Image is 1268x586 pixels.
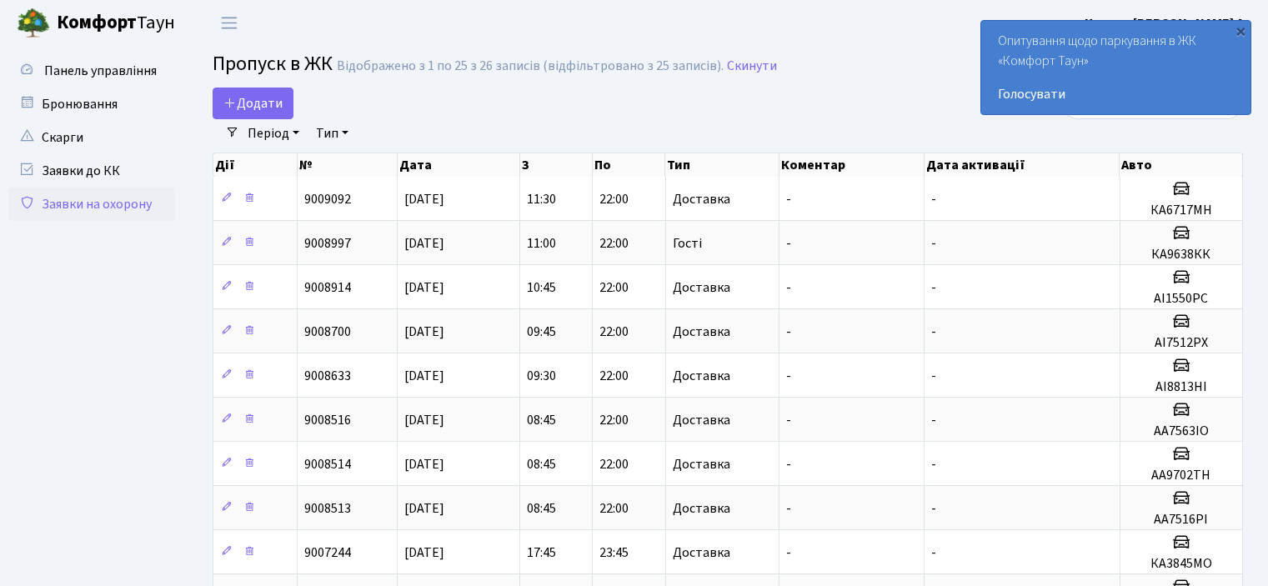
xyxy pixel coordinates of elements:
span: [DATE] [404,411,444,429]
a: Додати [213,88,293,119]
div: Відображено з 1 по 25 з 26 записів (відфільтровано з 25 записів). [337,58,724,74]
span: 9008516 [304,411,351,429]
a: Скинути [727,58,777,74]
h5: АІ1550РС [1127,291,1236,307]
span: Доставка [673,546,730,559]
span: - [931,234,936,253]
span: 9008700 [304,323,351,341]
span: 11:30 [527,190,556,208]
h5: АІ7512РХ [1127,335,1236,351]
span: 22:00 [599,190,629,208]
span: 11:00 [527,234,556,253]
th: Дата [398,153,520,177]
h5: АА7563ІО [1127,423,1236,439]
a: Заявки на охорону [8,188,175,221]
span: - [786,411,791,429]
a: Панель управління [8,54,175,88]
span: Панель управління [44,62,157,80]
a: Голосувати [998,84,1234,104]
span: 23:45 [599,543,629,562]
span: - [786,543,791,562]
span: Доставка [673,369,730,383]
span: - [786,234,791,253]
span: 22:00 [599,367,629,385]
span: Доставка [673,502,730,515]
span: - [786,190,791,208]
h5: АА7516РІ [1127,512,1236,528]
h5: КА6717МН [1127,203,1236,218]
span: 17:45 [527,543,556,562]
span: 08:45 [527,455,556,473]
div: Опитування щодо паркування в ЖК «Комфорт Таун» [981,21,1250,114]
span: Доставка [673,458,730,471]
span: 22:00 [599,234,629,253]
span: 09:45 [527,323,556,341]
th: З [520,153,593,177]
span: Гості [673,237,702,250]
a: Бронювання [8,88,175,121]
span: 9007244 [304,543,351,562]
span: 09:30 [527,367,556,385]
span: [DATE] [404,190,444,208]
span: - [931,411,936,429]
span: - [931,367,936,385]
th: Дії [213,153,298,177]
th: Тип [665,153,779,177]
h5: АА9702ТН [1127,468,1236,483]
span: - [931,323,936,341]
span: 22:00 [599,323,629,341]
span: - [786,278,791,297]
span: - [786,367,791,385]
span: 22:00 [599,278,629,297]
span: - [931,190,936,208]
span: - [786,455,791,473]
span: 9008997 [304,234,351,253]
th: Авто [1120,153,1243,177]
h5: КА3845МО [1127,556,1236,572]
span: [DATE] [404,278,444,297]
span: 22:00 [599,499,629,518]
span: 9008513 [304,499,351,518]
span: 10:45 [527,278,556,297]
span: - [931,543,936,562]
span: Доставка [673,193,730,206]
div: × [1232,23,1249,39]
span: - [786,323,791,341]
span: [DATE] [404,543,444,562]
span: 22:00 [599,455,629,473]
th: Дата активації [925,153,1120,177]
span: - [931,455,936,473]
h5: КА9638КК [1127,247,1236,263]
th: По [593,153,665,177]
span: 08:45 [527,499,556,518]
span: [DATE] [404,234,444,253]
span: Додати [223,94,283,113]
span: Таун [57,9,175,38]
th: № [298,153,398,177]
b: Цитрус [PERSON_NAME] А. [1085,14,1248,33]
b: Комфорт [57,9,137,36]
span: [DATE] [404,499,444,518]
span: [DATE] [404,367,444,385]
span: 9009092 [304,190,351,208]
img: logo.png [17,7,50,40]
span: [DATE] [404,455,444,473]
a: Період [241,119,306,148]
span: Доставка [673,325,730,338]
span: 22:00 [599,411,629,429]
span: Доставка [673,281,730,294]
a: Цитрус [PERSON_NAME] А. [1085,13,1248,33]
span: - [786,499,791,518]
span: Доставка [673,413,730,427]
span: Пропуск в ЖК [213,49,333,78]
a: Заявки до КК [8,154,175,188]
a: Тип [309,119,355,148]
span: 08:45 [527,411,556,429]
span: 9008633 [304,367,351,385]
span: - [931,278,936,297]
a: Скарги [8,121,175,154]
h5: АІ8813НІ [1127,379,1236,395]
th: Коментар [779,153,925,177]
span: [DATE] [404,323,444,341]
span: - [931,499,936,518]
